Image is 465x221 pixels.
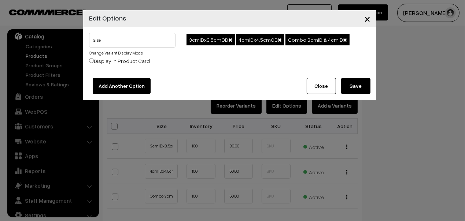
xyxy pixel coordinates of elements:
[89,13,126,23] h4: Edit Options
[236,34,284,45] span: 4cmIDx4.5cmOD
[187,34,235,45] span: 3cmIDx3.5cmOD
[358,7,376,30] button: Close
[89,50,143,56] a: Change Variant Display Mode
[89,58,94,63] input: Display in Product Card
[364,12,370,25] span: ×
[89,57,150,65] label: Display in Product Card
[89,33,176,48] input: Name
[307,78,336,94] button: Close
[285,34,350,45] span: Combo 3cmID & 4cmID
[93,78,151,94] button: Add Another Option
[341,78,370,94] button: Save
